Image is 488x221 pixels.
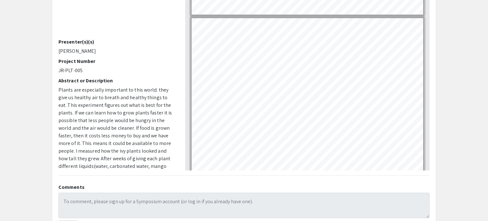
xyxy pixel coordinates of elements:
[58,47,176,55] p: [PERSON_NAME]
[58,78,176,84] h2: Abstract or Description
[58,67,176,74] p: JR-PLT-005
[58,39,176,45] h2: Presenter(s)(s)
[189,15,426,195] div: Page 5
[5,192,27,216] iframe: Chat
[58,184,430,190] h2: Comments
[58,86,172,185] span: Plants are especially important to this world. they give us healthy air to breath and healthy thi...
[58,58,176,64] h2: Project Number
